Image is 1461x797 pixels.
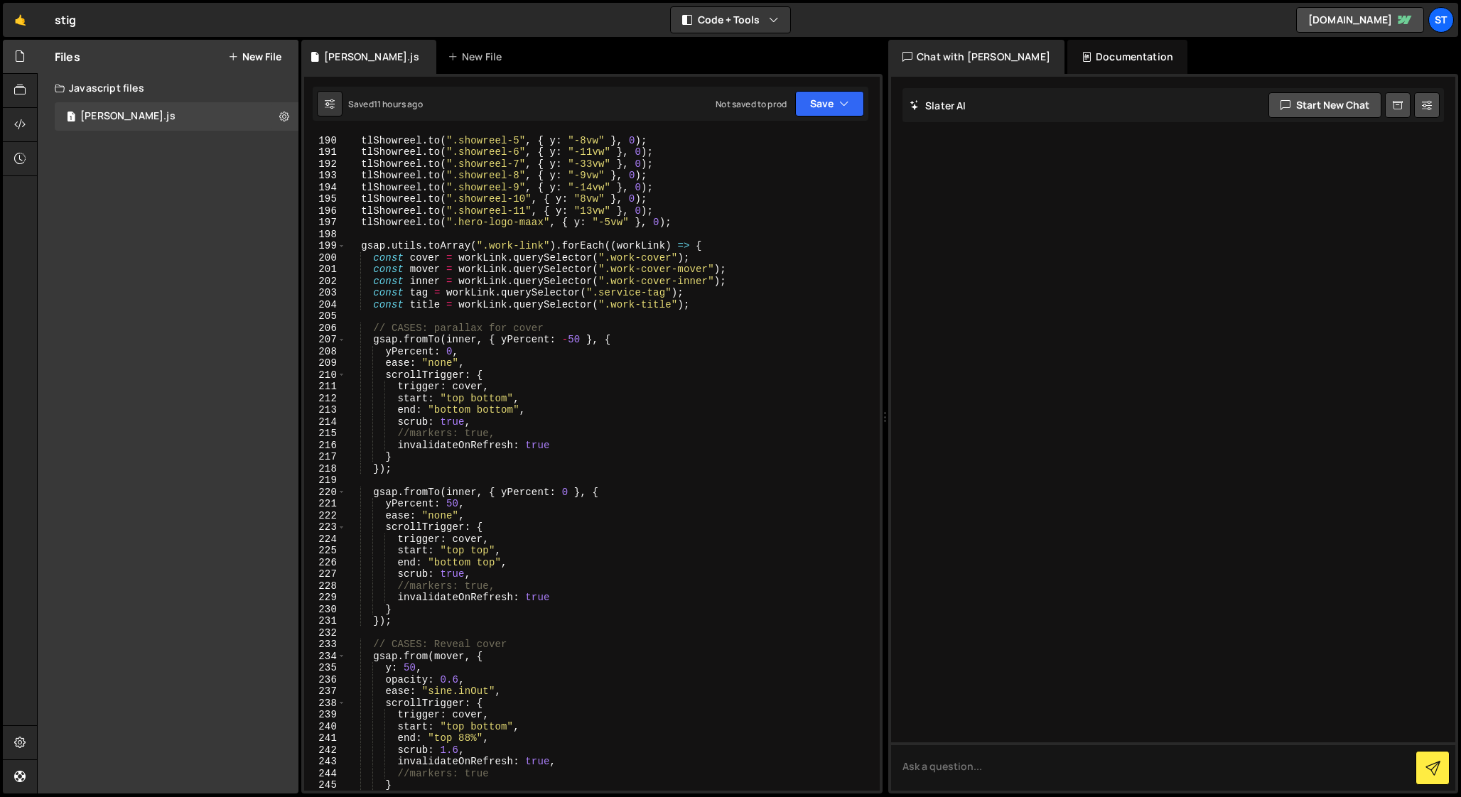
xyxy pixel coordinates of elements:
div: 212 [304,393,346,405]
div: 233 [304,639,346,651]
div: stig [55,11,77,28]
div: 245 [304,779,346,791]
div: 223 [304,521,346,533]
div: [PERSON_NAME].js [324,50,419,64]
div: 217 [304,451,346,463]
div: 234 [304,651,346,663]
button: New File [228,51,281,63]
div: 224 [304,533,346,546]
div: 16026/42920.js [55,102,298,131]
div: 218 [304,463,346,475]
div: 229 [304,592,346,604]
div: 192 [304,158,346,170]
div: Javascript files [38,74,298,102]
div: 213 [304,404,346,416]
div: 190 [304,135,346,147]
div: 211 [304,381,346,393]
div: 227 [304,568,346,580]
div: 206 [304,322,346,335]
div: 231 [304,615,346,627]
div: 195 [304,193,346,205]
div: 201 [304,264,346,276]
div: 214 [304,416,346,428]
div: 238 [304,698,346,710]
div: 237 [304,685,346,698]
div: 242 [304,744,346,757]
div: 193 [304,170,346,182]
div: 196 [304,205,346,217]
button: Start new chat [1268,92,1381,118]
a: 🤙 [3,3,38,37]
div: 239 [304,709,346,721]
span: 1 [67,112,75,124]
div: 232 [304,627,346,639]
div: 219 [304,475,346,487]
div: 226 [304,557,346,569]
div: 215 [304,428,346,440]
div: Chat with [PERSON_NAME] [888,40,1064,74]
div: 244 [304,768,346,780]
div: [PERSON_NAME].js [80,110,176,123]
div: 221 [304,498,346,510]
div: 209 [304,357,346,369]
div: 225 [304,545,346,557]
div: 241 [304,732,346,744]
div: New File [448,50,507,64]
a: St [1428,7,1454,33]
div: 202 [304,276,346,288]
div: Not saved to prod [716,98,787,110]
div: 203 [304,287,346,299]
button: Save [795,91,864,116]
div: 243 [304,756,346,768]
div: 205 [304,310,346,322]
div: 235 [304,662,346,674]
div: 210 [304,369,346,381]
div: 230 [304,604,346,616]
div: 199 [304,240,346,252]
div: 11 hours ago [374,98,423,110]
div: 200 [304,252,346,264]
div: 194 [304,182,346,194]
div: 228 [304,580,346,592]
h2: Slater AI [910,99,966,112]
div: 222 [304,510,346,522]
div: Saved [348,98,423,110]
div: 240 [304,721,346,733]
div: 204 [304,299,346,311]
div: 198 [304,229,346,241]
div: 236 [304,674,346,686]
div: 191 [304,146,346,158]
button: Code + Tools [671,7,790,33]
div: 207 [304,334,346,346]
div: 208 [304,346,346,358]
div: 220 [304,487,346,499]
div: Documentation [1067,40,1187,74]
a: [DOMAIN_NAME] [1296,7,1424,33]
div: 197 [304,217,346,229]
div: 216 [304,440,346,452]
h2: Files [55,49,80,65]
